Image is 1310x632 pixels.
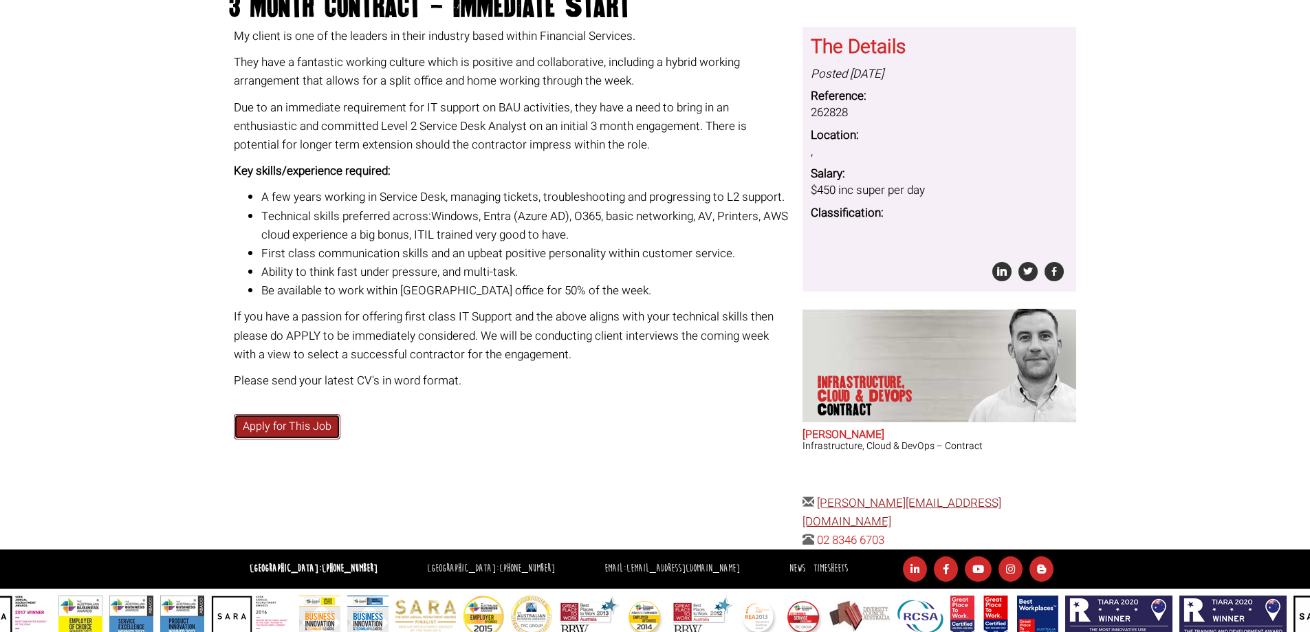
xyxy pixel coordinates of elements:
[818,403,924,417] span: Contract
[811,166,1068,182] dt: Salary:
[250,562,378,575] strong: [GEOGRAPHIC_DATA]:
[261,208,788,243] span: Windows, Entra (Azure AD), O365, basic networking, AV, Printers, AWS cloud experience a big bonus...
[811,182,1068,199] dd: $450 inc super per day
[811,205,1068,221] dt: Classification:
[814,562,848,575] a: Timesheets
[811,127,1068,144] dt: Location:
[499,562,555,575] a: [PHONE_NUMBER]
[803,441,1076,451] h3: Infrastructure, Cloud & DevOps – Contract
[234,162,391,179] strong: Key skills/experience required:
[811,37,1068,58] h3: The Details
[811,144,1068,160] dd: ,
[261,244,792,263] li: First class communication skills and an upbeat positive personality within customer service.
[803,429,1076,442] h2: [PERSON_NAME]
[261,281,792,300] li: Be available to work within [GEOGRAPHIC_DATA] office for 50% of the week.
[234,53,792,90] p: They have a fantastic working culture which is positive and collaborative, including a hybrid wor...
[234,307,792,364] p: If you have a passion for offering first class IT Support and the above aligns with your technica...
[944,309,1076,422] img: Adam Eshet does Infrastructure, Cloud & DevOps Contract
[234,98,792,155] p: Due to an immediate requirement for IT support on BAU activities, they have a need to bring in an...
[811,88,1068,105] dt: Reference:
[626,562,740,575] a: [EMAIL_ADDRESS][DOMAIN_NAME]
[234,27,792,45] p: My client is one of the leaders in their industry based within Financial Services.
[261,207,792,244] li: Technical skills preferred across:
[811,65,884,83] i: Posted [DATE]
[234,371,792,390] p: Please send your latest CV's in word format.
[322,562,378,575] a: [PHONE_NUMBER]
[234,414,340,439] a: Apply for This Job
[601,559,743,579] li: Email:
[811,105,1068,121] dd: 262828
[818,375,924,417] p: Infrastructure, Cloud & DevOps
[424,559,558,579] li: [GEOGRAPHIC_DATA]:
[803,494,1001,530] a: [PERSON_NAME][EMAIL_ADDRESS][DOMAIN_NAME]
[789,562,805,575] a: News
[261,263,792,281] li: Ability to think fast under pressure, and multi-task.
[261,188,792,206] li: A few years working in Service Desk, managing tickets, troubleshooting and progressing to L2 supp...
[817,532,884,549] a: 02 8346 6703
